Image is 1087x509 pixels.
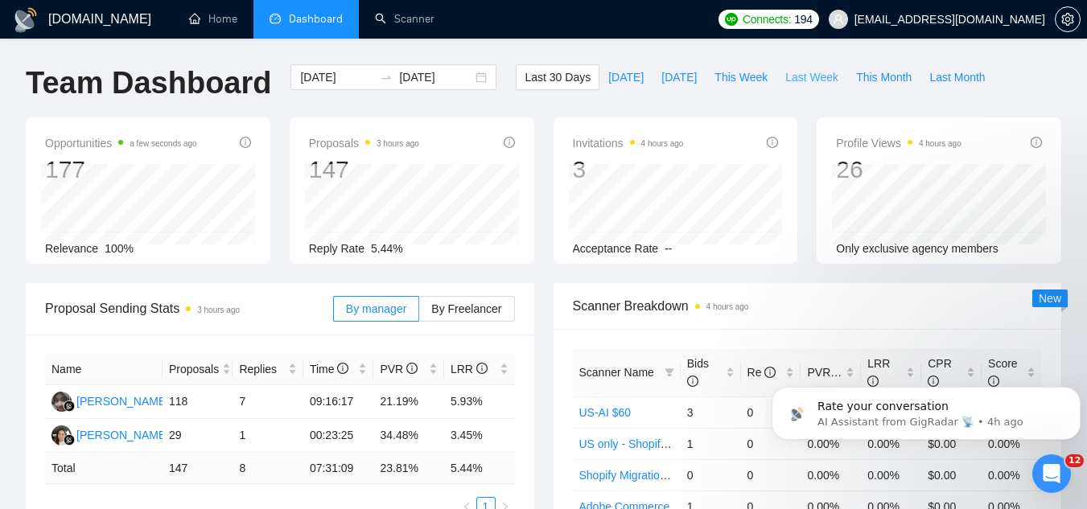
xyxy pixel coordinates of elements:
[163,354,233,385] th: Proposals
[45,242,98,255] span: Relevance
[920,64,994,90] button: Last Month
[681,459,741,491] td: 0
[525,68,591,86] span: Last 30 Days
[189,12,237,26] a: homeHome
[375,12,434,26] a: searchScanner
[163,419,233,453] td: 29
[743,10,791,28] span: Connects:
[444,385,515,419] td: 5.93%
[681,428,741,459] td: 1
[687,376,698,387] span: info-circle
[836,242,998,255] span: Only exclusive agency members
[399,68,472,86] input: End date
[163,453,233,484] td: 147
[767,137,778,148] span: info-circle
[380,363,418,376] span: PVR
[847,64,920,90] button: This Month
[240,137,251,148] span: info-circle
[380,71,393,84] span: to
[310,363,348,376] span: Time
[516,64,599,90] button: Last 30 Days
[504,137,515,148] span: info-circle
[303,453,374,484] td: 07:31:09
[233,419,303,453] td: 1
[661,68,697,86] span: [DATE]
[163,385,233,419] td: 118
[346,302,406,315] span: By manager
[130,139,196,148] time: a few seconds ago
[45,453,163,484] td: Total
[45,354,163,385] th: Name
[45,133,197,153] span: Opportunities
[714,68,768,86] span: This Week
[706,302,749,311] time: 4 hours ago
[982,459,1042,491] td: 0.00%
[706,64,776,90] button: This Week
[741,428,801,459] td: 0
[51,394,195,407] a: NF[PERSON_NAME] Ayra
[765,353,1087,466] iframe: Intercom notifications message
[653,64,706,90] button: [DATE]
[45,298,333,318] span: Proposal Sending Stats
[836,154,961,185] div: 26
[309,133,419,153] span: Proposals
[51,425,72,445] img: LA
[76,392,195,410] div: [PERSON_NAME] Ayra
[13,7,39,33] img: logo
[608,68,644,86] span: [DATE]
[1065,454,1084,467] span: 12
[579,469,688,482] a: Shopify Migration $60
[1039,292,1061,305] span: New
[785,68,838,86] span: Last Week
[641,139,684,148] time: 4 hours ago
[794,10,812,28] span: 194
[599,64,653,90] button: [DATE]
[747,366,776,379] span: Re
[373,453,444,484] td: 23.81 %
[309,154,419,185] div: 147
[573,242,659,255] span: Acceptance Rate
[26,64,271,102] h1: Team Dashboard
[1056,13,1080,26] span: setting
[239,360,285,378] span: Replies
[681,396,741,428] td: 3
[725,13,738,26] img: upwork-logo.png
[380,71,393,84] span: swap-right
[444,419,515,453] td: 3.45%
[579,366,654,379] span: Scanner Name
[921,459,982,491] td: $0.00
[741,396,801,428] td: 0
[665,242,672,255] span: --
[303,419,374,453] td: 00:23:25
[861,459,921,491] td: 0.00%
[579,437,738,450] a: US only - Shopify Migration $85
[573,154,684,185] div: 3
[573,133,684,153] span: Invitations
[919,139,961,148] time: 4 hours ago
[64,434,75,445] img: gigradar-bm.png
[377,139,419,148] time: 3 hours ago
[1031,137,1042,148] span: info-circle
[289,12,343,26] span: Dashboard
[309,242,364,255] span: Reply Rate
[105,242,134,255] span: 100%
[337,363,348,374] span: info-circle
[1055,13,1081,26] a: setting
[665,367,674,377] span: filter
[476,363,488,374] span: info-circle
[579,406,632,419] a: US-AI $60
[833,14,844,25] span: user
[270,13,281,24] span: dashboard
[373,419,444,453] td: 34.48%
[76,426,169,444] div: [PERSON_NAME]
[373,385,444,419] td: 21.19%
[801,459,861,491] td: 0.00%
[687,357,709,388] span: Bids
[233,453,303,484] td: 8
[1032,454,1071,493] iframe: Intercom live chat
[303,385,374,419] td: 09:16:17
[431,302,501,315] span: By Freelancer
